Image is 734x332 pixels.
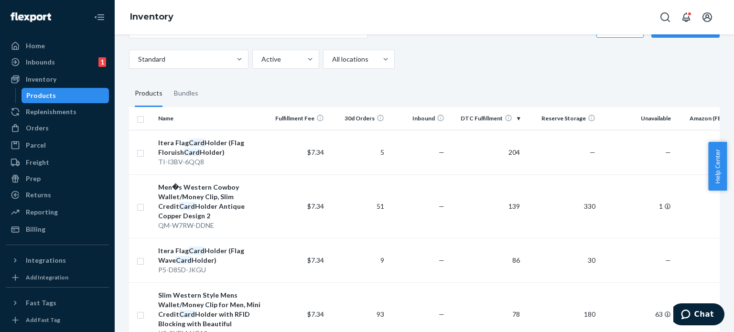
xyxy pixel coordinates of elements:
[439,202,444,210] span: —
[26,273,68,281] div: Add Integration
[122,3,181,31] ol: breadcrumbs
[11,12,51,22] img: Flexport logo
[448,107,524,130] th: DTC Fulfillment
[6,222,109,237] a: Billing
[439,256,444,264] span: —
[6,204,109,220] a: Reporting
[154,107,268,130] th: Name
[388,107,448,130] th: Inbound
[26,41,45,51] div: Home
[22,88,109,103] a: Products
[448,130,524,174] td: 204
[26,298,56,308] div: Fast Tags
[331,54,332,64] input: All locations
[6,138,109,153] a: Parcel
[524,174,599,238] td: 330
[328,130,388,174] td: 5
[158,138,264,157] div: Itera Flag Holder (Flag Floruish Holder)
[26,207,58,217] div: Reporting
[307,202,324,210] span: $7.34
[189,139,205,147] em: Card
[656,8,675,27] button: Open Search Box
[158,290,264,329] div: Slim Western Style Mens Wallet/Money Clip for Men, Mini Credit Holder with RFID Blocking with Bea...
[448,174,524,238] td: 139
[26,140,46,150] div: Parcel
[184,148,200,156] em: Card
[26,158,49,167] div: Freight
[6,38,109,54] a: Home
[698,8,717,27] button: Open account menu
[524,107,599,130] th: Reserve Storage
[189,246,205,255] em: Card
[307,256,324,264] span: $7.34
[673,303,724,327] iframe: Opens a widget where you can chat to one of our agents
[6,272,109,283] a: Add Integration
[90,8,109,27] button: Close Navigation
[158,246,264,265] div: Itera Flag Holder (Flag Wave Holder)
[448,238,524,282] td: 86
[26,123,49,133] div: Orders
[158,221,264,230] div: QM-W7RW-DDNE
[26,190,51,200] div: Returns
[6,155,109,170] a: Freight
[6,120,109,136] a: Orders
[6,72,109,87] a: Inventory
[6,314,109,326] a: Add Fast Tag
[599,174,675,238] td: 1
[307,310,324,318] span: $7.34
[328,107,388,130] th: 30d Orders
[130,11,173,22] a: Inventory
[26,316,60,324] div: Add Fast Tag
[158,157,264,167] div: TI-I3BV-6QQ8
[26,107,76,117] div: Replenishments
[6,295,109,311] button: Fast Tags
[439,148,444,156] span: —
[26,256,66,265] div: Integrations
[26,174,41,183] div: Prep
[328,238,388,282] td: 9
[6,104,109,119] a: Replenishments
[267,107,327,130] th: Fulfillment Fee
[524,238,599,282] td: 30
[307,148,324,156] span: $7.34
[590,148,595,156] span: —
[174,80,198,107] div: Bundles
[179,310,195,318] em: Card
[158,182,264,221] div: Men�s Western Cowboy Wallet/Money Clip, Slim Credit Holder Antique Copper Design 2
[6,171,109,186] a: Prep
[6,187,109,203] a: Returns
[599,107,675,130] th: Unavailable
[439,310,444,318] span: —
[26,91,56,100] div: Products
[26,225,45,234] div: Billing
[158,265,264,275] div: P5-D85D-JKGU
[708,142,727,191] button: Help Center
[328,174,388,238] td: 51
[665,256,671,264] span: —
[6,54,109,70] a: Inbounds1
[135,80,162,107] div: Products
[6,253,109,268] button: Integrations
[677,8,696,27] button: Open notifications
[176,256,192,264] em: Card
[665,148,671,156] span: —
[179,202,195,210] em: Card
[98,57,106,67] div: 1
[137,54,138,64] input: Standard
[26,75,56,84] div: Inventory
[26,57,55,67] div: Inbounds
